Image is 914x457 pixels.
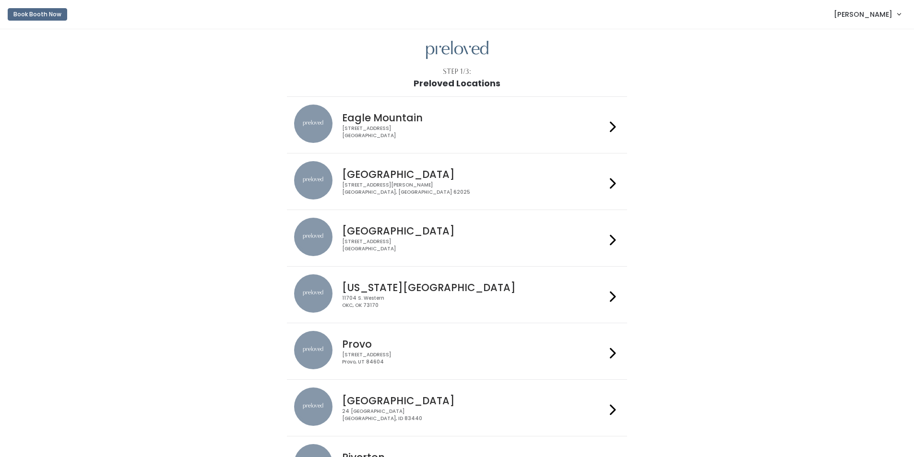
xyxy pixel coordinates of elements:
[342,395,606,406] h4: [GEOGRAPHIC_DATA]
[342,295,606,309] div: 11704 S. Western OKC, OK 73170
[294,274,620,315] a: preloved location [US_STATE][GEOGRAPHIC_DATA] 11704 S. WesternOKC, OK 73170
[294,387,332,426] img: preloved location
[342,238,606,252] div: [STREET_ADDRESS] [GEOGRAPHIC_DATA]
[342,282,606,293] h4: [US_STATE][GEOGRAPHIC_DATA]
[342,225,606,236] h4: [GEOGRAPHIC_DATA]
[342,169,606,180] h4: [GEOGRAPHIC_DATA]
[426,41,488,59] img: preloved logo
[443,67,471,77] div: Step 1/3:
[294,331,332,369] img: preloved location
[834,9,892,20] span: [PERSON_NAME]
[294,331,620,372] a: preloved location Provo [STREET_ADDRESS]Provo, UT 84604
[342,408,606,422] div: 24 [GEOGRAPHIC_DATA] [GEOGRAPHIC_DATA], ID 83440
[294,105,620,145] a: preloved location Eagle Mountain [STREET_ADDRESS][GEOGRAPHIC_DATA]
[342,352,606,365] div: [STREET_ADDRESS] Provo, UT 84604
[342,182,606,196] div: [STREET_ADDRESS][PERSON_NAME] [GEOGRAPHIC_DATA], [GEOGRAPHIC_DATA] 62025
[294,387,620,428] a: preloved location [GEOGRAPHIC_DATA] 24 [GEOGRAPHIC_DATA][GEOGRAPHIC_DATA], ID 83440
[294,105,332,143] img: preloved location
[294,218,332,256] img: preloved location
[342,112,606,123] h4: Eagle Mountain
[294,218,620,258] a: preloved location [GEOGRAPHIC_DATA] [STREET_ADDRESS][GEOGRAPHIC_DATA]
[8,8,67,21] button: Book Booth Now
[8,4,67,25] a: Book Booth Now
[414,79,500,88] h1: Preloved Locations
[342,339,606,350] h4: Provo
[294,161,620,202] a: preloved location [GEOGRAPHIC_DATA] [STREET_ADDRESS][PERSON_NAME][GEOGRAPHIC_DATA], [GEOGRAPHIC_D...
[342,125,606,139] div: [STREET_ADDRESS] [GEOGRAPHIC_DATA]
[824,4,910,24] a: [PERSON_NAME]
[294,274,332,313] img: preloved location
[294,161,332,199] img: preloved location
